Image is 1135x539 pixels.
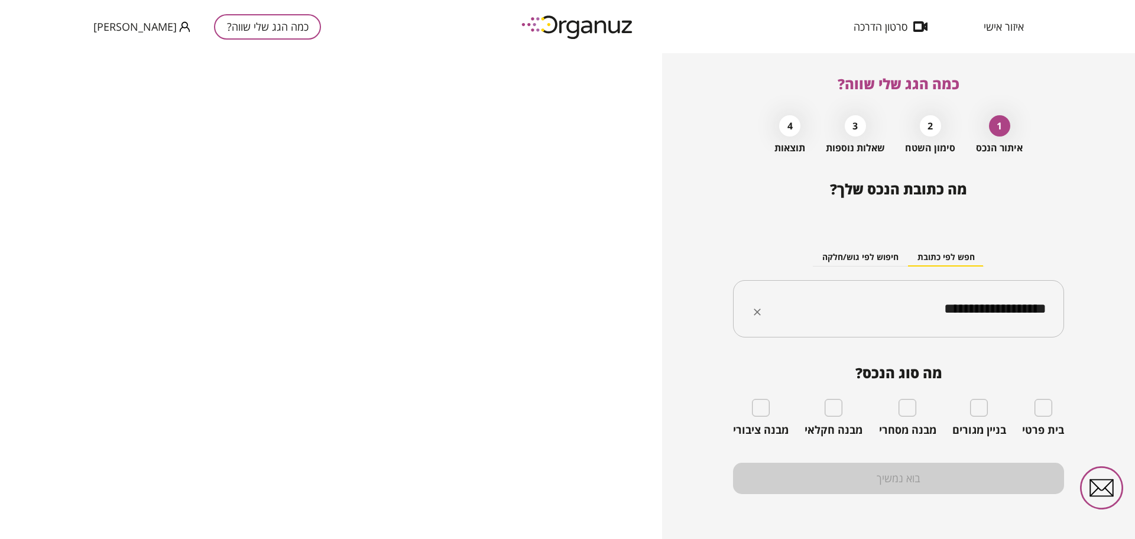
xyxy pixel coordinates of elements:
span: סימון השטח [905,142,955,154]
span: בית פרטי [1022,424,1064,437]
div: 2 [920,115,941,137]
button: Clear [749,304,766,320]
span: שאלות נוספות [826,142,885,154]
span: תוצאות [774,142,805,154]
button: סרטון הדרכה [836,21,945,33]
span: מה סוג הנכס? [733,365,1064,381]
div: 1 [989,115,1010,137]
span: מבנה ציבורי [733,424,789,437]
span: מבנה מסחרי [879,424,936,437]
div: 3 [845,115,866,137]
img: logo [513,11,643,43]
span: איתור הנכס [976,142,1023,154]
span: מבנה חקלאי [805,424,862,437]
span: איזור אישי [984,21,1024,33]
span: מה כתובת הנכס שלך? [830,179,967,199]
button: חיפוש לפי גוש/חלקה [813,249,908,267]
span: סרטון הדרכה [854,21,907,33]
span: כמה הגג שלי שווה? [838,74,959,93]
button: איזור אישי [966,21,1042,33]
button: [PERSON_NAME] [93,20,190,34]
div: 4 [779,115,800,137]
button: חפש לפי כתובת [908,249,984,267]
span: [PERSON_NAME] [93,21,177,33]
span: בניין מגורים [952,424,1006,437]
button: כמה הגג שלי שווה? [214,14,321,40]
